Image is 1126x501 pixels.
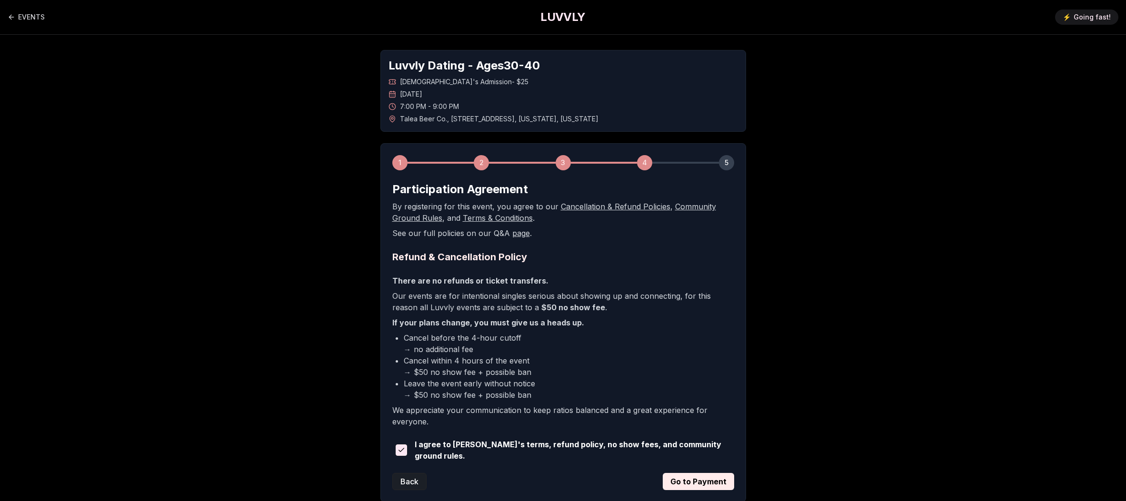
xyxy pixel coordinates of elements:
button: Back [392,473,427,490]
div: 5 [719,155,734,170]
p: By registering for this event, you agree to our , , and . [392,201,734,224]
li: Cancel within 4 hours of the event → $50 no show fee + possible ban [404,355,734,378]
button: Go to Payment [663,473,734,490]
span: I agree to [PERSON_NAME]'s terms, refund policy, no show fees, and community ground rules. [415,439,734,462]
a: page [512,228,530,238]
p: If your plans change, you must give us a heads up. [392,317,734,328]
span: 7:00 PM - 9:00 PM [400,102,459,111]
span: ⚡️ [1063,12,1071,22]
a: Back to events [8,8,45,27]
li: Leave the event early without notice → $50 no show fee + possible ban [404,378,734,401]
p: There are no refunds or ticket transfers. [392,275,734,286]
p: See our full policies on our Q&A . [392,227,734,239]
span: [DATE] [400,89,422,99]
a: Cancellation & Refund Policies [561,202,670,211]
h2: Refund & Cancellation Policy [392,250,734,264]
h2: Participation Agreement [392,182,734,197]
div: 3 [556,155,571,170]
span: Going fast! [1074,12,1111,22]
li: Cancel before the 4-hour cutoff → no additional fee [404,332,734,355]
a: Terms & Conditions [463,213,533,223]
p: We appreciate your communication to keep ratios balanced and a great experience for everyone. [392,404,734,427]
b: $50 no show fee [541,303,605,312]
div: 2 [474,155,489,170]
h1: Luvvly Dating - Ages 30 - 40 [389,58,738,73]
span: [DEMOGRAPHIC_DATA]'s Admission - $25 [400,77,528,87]
div: 4 [637,155,652,170]
p: Our events are for intentional singles serious about showing up and connecting, for this reason a... [392,290,734,313]
a: LUVVLY [540,10,585,25]
div: 1 [392,155,408,170]
span: Talea Beer Co. , [STREET_ADDRESS] , [US_STATE] , [US_STATE] [400,114,598,124]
